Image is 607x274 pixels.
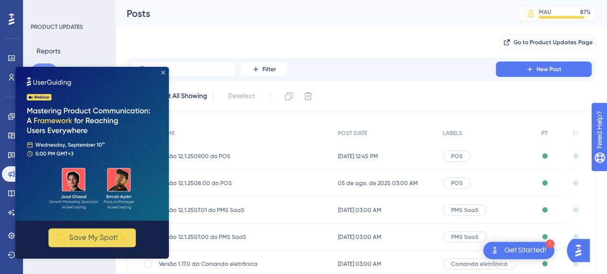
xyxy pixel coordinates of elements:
span: Deselect [228,90,255,102]
span: [DATE] 12:45 PM [338,152,378,160]
span: Versão 12.1.2508.00 do POS [159,179,312,187]
iframe: UserGuiding AI Assistant Launcher [567,236,595,265]
span: Go to Product Updates Page [513,38,593,46]
span: ES [572,129,579,137]
button: Posts [31,63,58,81]
input: Search [150,66,228,73]
span: Comanda eletrônica [451,260,508,268]
span: POS [451,179,463,187]
div: 87 % [580,8,591,16]
button: Filter [240,62,288,77]
div: MAU [539,8,551,16]
span: Versão 1.17.0 da Comanda eletrônica [159,260,312,268]
span: [DATE] 03:00 AM [338,260,381,268]
span: [DATE] 03:00 AM [338,206,381,214]
div: PRODUCT UPDATES [31,23,83,31]
img: launcher-image-alternative-text [489,245,500,256]
span: Select All Showing [152,90,207,102]
span: 05 de ago. de 2025 03:00 AM [338,179,418,187]
span: Filter [262,65,276,73]
button: New Post [496,62,592,77]
button: Deselect [219,87,263,105]
div: Open Get Started! checklist, remaining modules: 1 [483,242,554,259]
button: Reports [31,42,66,60]
span: Versão 12.1.2509.00 do POS [159,152,312,160]
button: ✨ Save My Spot!✨ [33,162,120,180]
span: PMS SaaS [451,233,478,241]
span: PT [541,129,547,137]
span: New Post [536,65,561,73]
span: PMS SaaS [451,206,478,214]
div: Get Started! [504,245,547,256]
div: 1 [546,239,554,248]
span: LABELS [443,129,462,137]
div: Posts [127,7,495,20]
span: Versão 12.1.2507.01 do PMS SaaS [159,206,312,214]
span: Need Help? [23,2,60,14]
span: POST DATE [338,129,367,137]
span: POS [451,152,463,160]
span: [DATE] 03:00 AM [338,233,381,241]
span: Versão 12.1.2507.00 do PMS SaaS [159,233,312,241]
button: Go to Product Updates Page [500,35,595,50]
div: Close Preview [146,4,150,8]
